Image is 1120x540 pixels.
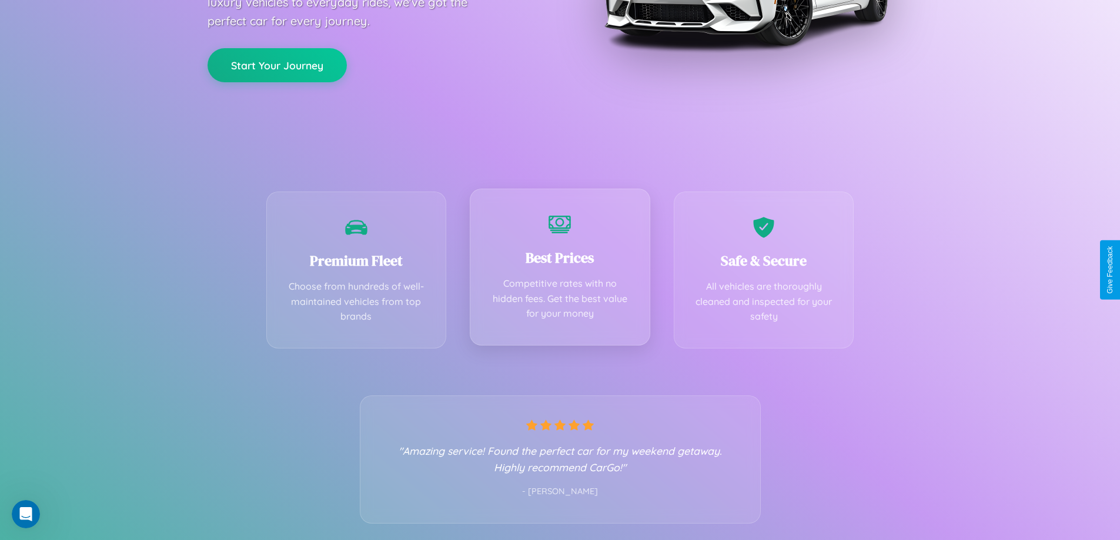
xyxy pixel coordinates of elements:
div: Give Feedback [1106,246,1114,294]
iframe: Intercom live chat [12,500,40,528]
p: All vehicles are thoroughly cleaned and inspected for your safety [692,279,836,324]
p: "Amazing service! Found the perfect car for my weekend getaway. Highly recommend CarGo!" [384,442,737,475]
h3: Best Prices [488,248,632,267]
h3: Premium Fleet [285,251,429,270]
p: Competitive rates with no hidden fees. Get the best value for your money [488,276,632,321]
p: - [PERSON_NAME] [384,484,737,499]
button: Start Your Journey [208,48,347,82]
h3: Safe & Secure [692,251,836,270]
p: Choose from hundreds of well-maintained vehicles from top brands [285,279,429,324]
